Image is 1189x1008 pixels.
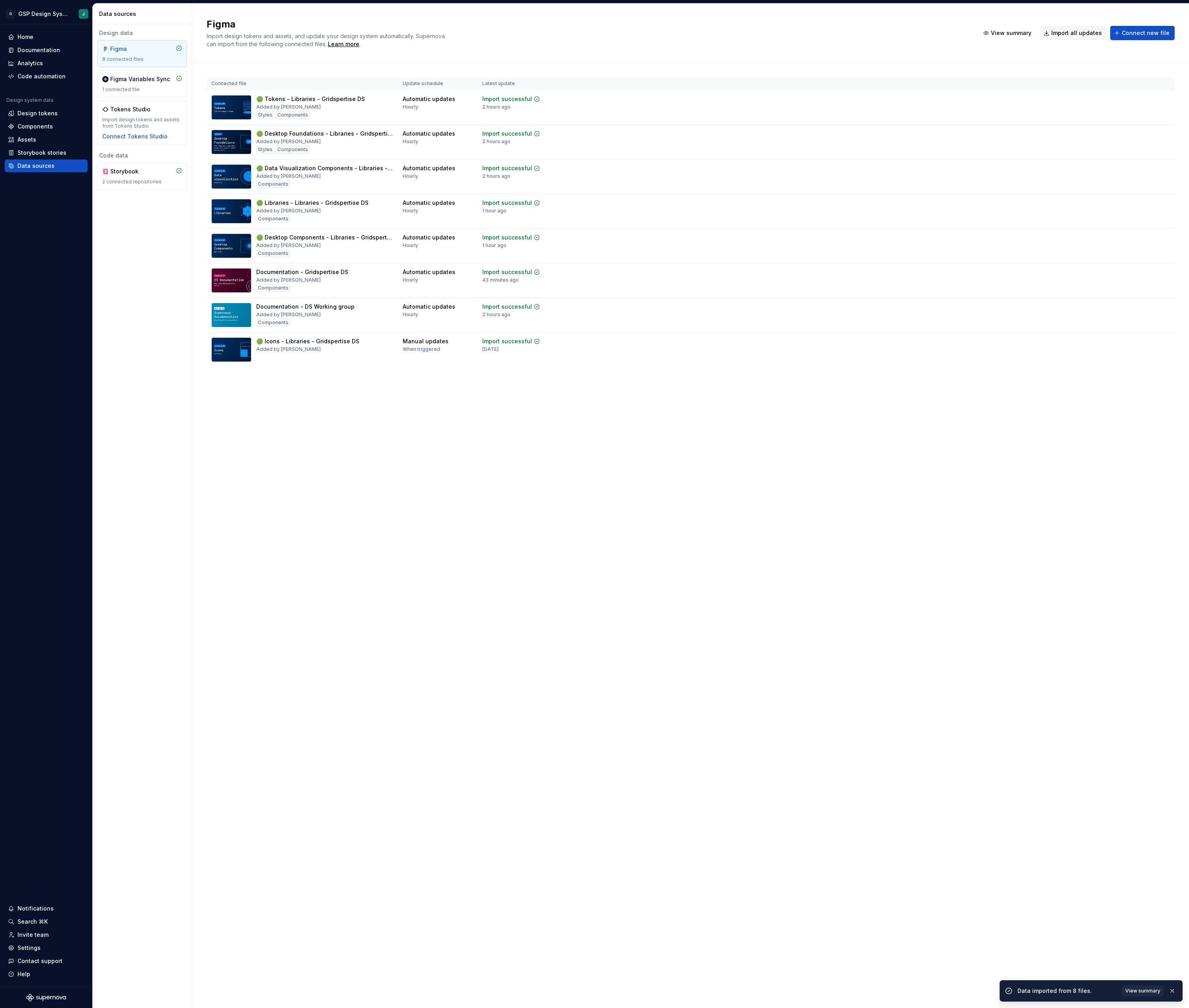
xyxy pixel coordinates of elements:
[403,164,455,172] div: Automatic updates
[5,133,88,146] a: Assets
[18,59,43,67] div: Analytics
[403,208,418,214] div: Hourly
[18,46,60,54] div: Documentation
[18,905,54,913] div: Notifications
[18,957,62,965] div: Contact support
[97,29,187,37] div: Design data
[256,111,274,119] div: Styles
[18,72,66,80] div: Code automation
[5,107,88,120] a: Design tokens
[482,234,532,241] div: Import successful
[256,164,393,172] div: 🟢 Data Visualization Components - Libraries - Gridspertise DS
[482,337,532,345] div: Import successful
[102,179,182,185] div: 2 connected repositories
[110,105,150,113] div: Tokens Studio
[256,319,290,327] div: Components
[207,18,970,31] h2: Figma
[18,970,30,978] div: Help
[403,277,418,283] div: Hourly
[403,303,455,311] div: Automatic updates
[482,199,532,207] div: Import successful
[6,97,53,103] div: Design system data
[102,56,182,62] div: 8 connected files
[403,311,418,318] div: Hourly
[328,40,359,48] a: Learn more
[1110,26,1175,40] button: Connect new file
[482,346,499,352] div: [DATE]
[5,44,88,56] a: Documentation
[991,29,1031,37] span: View summary
[102,132,168,140] button: Connect Tokens Studio
[482,277,519,283] div: 43 minutes ago
[5,57,88,70] a: Analytics
[256,95,365,103] div: 🟢 Tokens - Libraries - Gridspertise DS
[256,146,274,154] div: Styles
[403,130,455,138] div: Automatic updates
[403,242,418,249] div: Hourly
[256,242,321,249] div: Added by [PERSON_NAME]
[26,994,66,1002] svg: Supernova Logo
[110,167,148,175] div: Storybook
[482,268,532,276] div: Import successful
[82,11,85,17] div: J
[256,303,355,311] div: Documentation - DS Working group
[18,149,66,157] div: Storybook stories
[207,33,446,47] span: Import design tokens and assets, and update your design system automatically. Supernova can impor...
[403,337,448,345] div: Manual updates
[18,918,48,926] div: Search ⌘K
[18,10,69,18] div: GSP Design System
[5,928,88,941] a: Invite team
[18,944,41,952] div: Settings
[102,117,182,129] div: Import design tokens and assets from Tokens Studio
[403,104,418,110] div: Hourly
[5,146,88,159] a: Storybook stories
[403,268,455,276] div: Automatic updates
[482,311,511,318] div: 2 hours ago
[18,136,36,144] div: Assets
[327,41,361,47] span: .
[18,162,55,170] div: Data sources
[478,77,560,90] th: Latest update
[99,10,189,18] div: Data sources
[1051,29,1102,37] span: Import all updates
[102,86,182,93] div: 1 connected file
[256,284,290,292] div: Components
[482,138,511,145] div: 2 hours ago
[1125,988,1160,994] span: View summary
[5,160,88,172] a: Data sources
[276,111,310,119] div: Components
[6,9,15,19] div: G
[1040,26,1107,40] button: Import all updates
[256,130,393,138] div: 🟢 Desktop Foundations - Libraries - Gridspertise DS
[5,955,88,967] button: Contact support
[256,311,321,318] div: Added by [PERSON_NAME]
[18,123,53,130] div: Components
[398,77,478,90] th: Update schedule
[1122,29,1170,37] span: Connect new file
[482,95,532,103] div: Import successful
[97,70,187,97] a: Figma Variables Sync1 connected file
[1122,985,1164,996] button: View summary
[18,109,58,117] div: Design tokens
[256,208,321,214] div: Added by [PERSON_NAME]
[979,26,1037,40] button: View summary
[256,346,321,352] div: Added by [PERSON_NAME]
[5,968,88,981] button: Help
[5,70,88,83] a: Code automation
[97,152,187,160] div: Code data
[482,303,532,311] div: Import successful
[403,95,455,103] div: Automatic updates
[256,138,321,145] div: Added by [PERSON_NAME]
[256,199,368,207] div: 🟢 Libraries - Libraries - Gridspertise DS
[110,45,148,53] div: Figma
[256,268,348,276] div: Documentation - Gridspertise DS
[276,146,310,154] div: Components
[482,173,511,179] div: 2 hours ago
[403,173,418,179] div: Hourly
[403,234,455,241] div: Automatic updates
[482,242,507,249] div: 1 hour ago
[256,234,393,241] div: 🟢 Desktop Components - Libraries - Gridspertise DS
